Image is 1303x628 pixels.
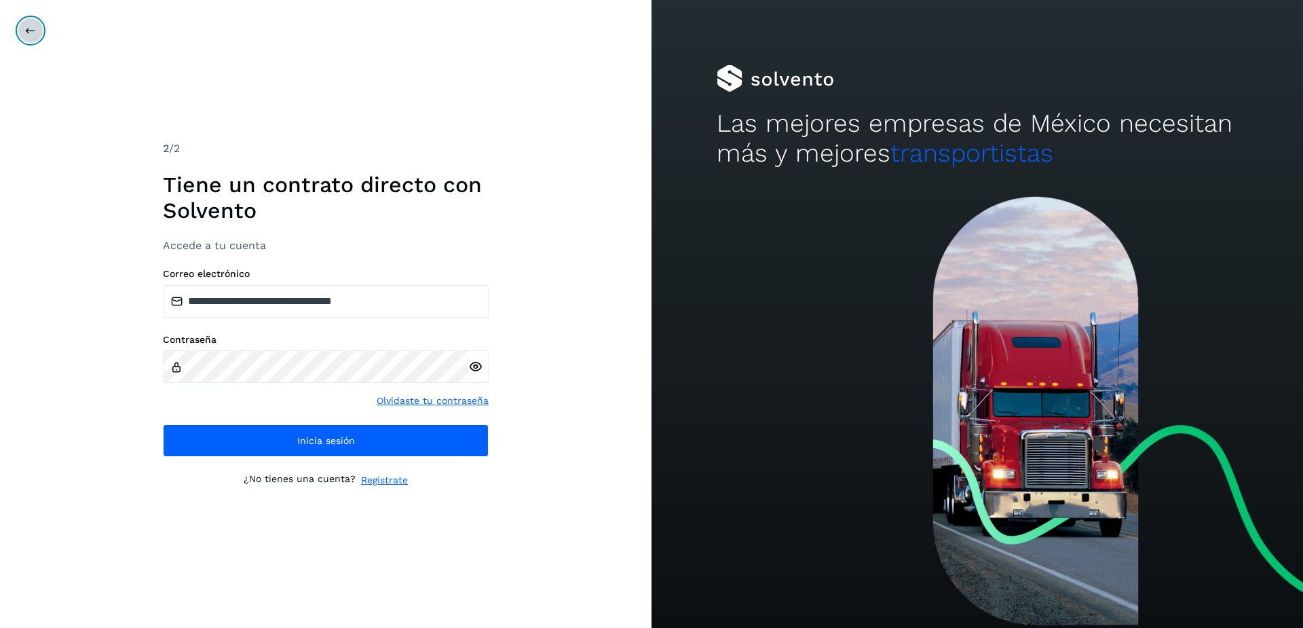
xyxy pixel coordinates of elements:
div: /2 [163,141,489,157]
a: Regístrate [361,473,408,487]
h2: Las mejores empresas de México necesitan más y mejores [717,109,1238,169]
label: Correo electrónico [163,268,489,280]
p: ¿No tienes una cuenta? [244,473,356,487]
span: Inicia sesión [297,436,355,445]
button: Inicia sesión [163,424,489,457]
span: transportistas [890,138,1053,168]
a: Olvidaste tu contraseña [377,394,489,408]
label: Contraseña [163,334,489,346]
h1: Tiene un contrato directo con Solvento [163,172,489,224]
span: 2 [163,142,169,155]
h3: Accede a tu cuenta [163,239,489,252]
